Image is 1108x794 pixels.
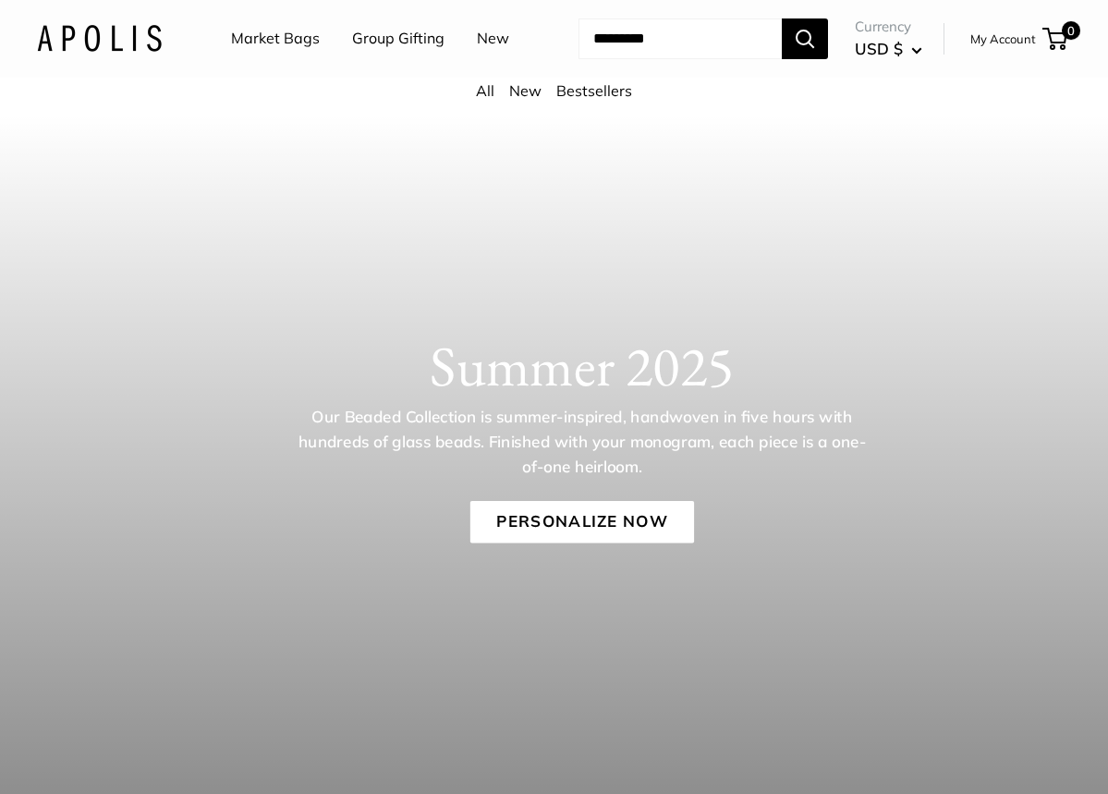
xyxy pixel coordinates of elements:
[970,28,1036,50] a: My Account
[477,25,509,53] a: New
[476,81,494,100] a: All
[37,25,162,52] img: Apolis
[91,332,1073,398] h1: Summer 2025
[469,501,693,544] a: Personalize Now
[231,25,320,53] a: Market Bags
[782,18,828,59] button: Search
[855,34,922,64] button: USD $
[1044,28,1067,50] a: 0
[855,39,903,58] span: USD $
[352,25,444,53] a: Group Gifting
[855,14,922,40] span: Currency
[556,81,632,100] a: Bestsellers
[1062,21,1080,40] span: 0
[509,81,542,100] a: New
[578,18,782,59] input: Search...
[297,405,868,479] p: Our Beaded Collection is summer-inspired, handwoven in five hours with hundreds of glass beads. F...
